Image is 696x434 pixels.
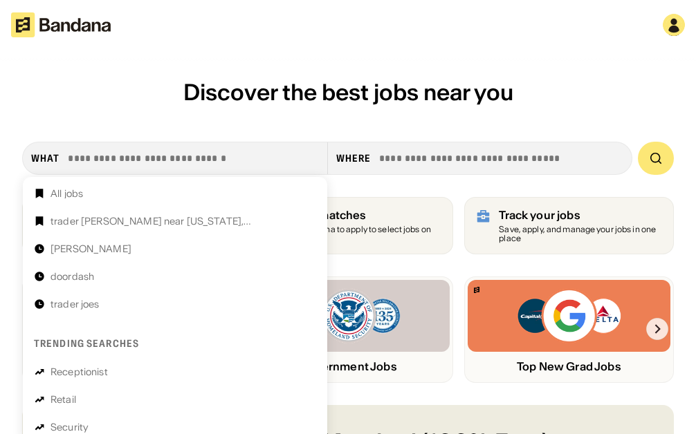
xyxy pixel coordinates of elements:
a: Get job matches Allow Bandana to apply to select jobs on your behalf [243,197,452,255]
div: All jobs [51,189,83,198]
div: Retail [51,395,76,404]
div: trader [PERSON_NAME] near [US_STATE], [GEOGRAPHIC_DATA] [51,216,316,226]
div: doordash [51,272,94,281]
a: Bandana logoTrader Joe’s, Costco, Target logosEntry Level Jobs [22,276,232,382]
a: Track your jobs Save, apply, and manage your jobs in one place [464,197,674,255]
div: Trending searches [34,337,139,350]
div: Top New Grad Jobs [468,360,670,373]
a: Bandana logoFBI, DHS, MWRD logosGovernment Jobs [243,276,452,382]
img: Right Arrow [646,318,668,340]
div: trader joes [51,299,100,309]
a: Generate resume Auto-enhance your resume to land interviews [22,197,232,255]
img: Bandana logo [474,287,479,293]
div: Government Jobs [246,360,449,373]
a: trader [PERSON_NAME] near [US_STATE], [GEOGRAPHIC_DATA] [28,210,322,232]
a: Bandana logoCapital One, Google, Delta logosTop New Grad Jobs [464,276,674,382]
a: All jobs [28,182,322,205]
div: Allow Bandana to apply to select jobs on your behalf [277,225,441,243]
span: Discover the best jobs near you [183,78,513,106]
div: Security [51,422,89,432]
div: Track your jobs [499,209,662,222]
div: Where [336,152,372,164]
img: Capital One, Google, Delta logos [516,288,621,343]
div: Get job matches [277,209,441,222]
img: FBI, DHS, MWRD logos [295,288,401,343]
div: [PERSON_NAME] [51,244,131,254]
div: Receptionist [51,367,108,377]
img: Bandana logotype [11,12,111,37]
div: Save, apply, and manage your jobs in one place [499,225,662,243]
div: what [31,152,59,164]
